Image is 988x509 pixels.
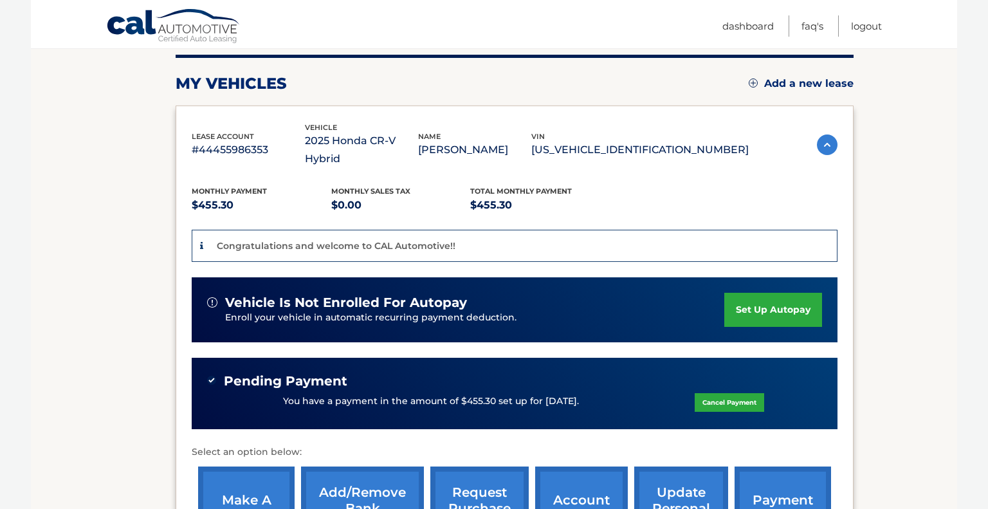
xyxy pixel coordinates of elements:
a: set up autopay [724,293,822,327]
span: name [418,132,441,141]
a: FAQ's [801,15,823,37]
p: 2025 Honda CR-V Hybrid [305,132,418,168]
span: vin [531,132,545,141]
span: Monthly Payment [192,187,267,196]
img: check-green.svg [207,376,216,385]
a: Add a new lease [749,77,854,90]
a: Dashboard [722,15,774,37]
p: $0.00 [331,196,471,214]
span: lease account [192,132,254,141]
a: Cancel Payment [695,393,764,412]
p: $455.30 [470,196,610,214]
p: Select an option below: [192,445,837,460]
h2: my vehicles [176,74,287,93]
span: vehicle [305,123,337,132]
p: Congratulations and welcome to CAL Automotive!! [217,240,455,252]
p: #44455986353 [192,141,305,159]
img: accordion-active.svg [817,134,837,155]
p: You have a payment in the amount of $455.30 set up for [DATE]. [283,394,579,409]
a: Logout [851,15,882,37]
img: add.svg [749,79,758,88]
p: $455.30 [192,196,331,214]
p: [PERSON_NAME] [418,141,531,159]
span: Total Monthly Payment [470,187,572,196]
img: alert-white.svg [207,297,217,308]
span: Pending Payment [224,373,347,389]
p: Enroll your vehicle in automatic recurring payment deduction. [225,311,724,325]
p: [US_VEHICLE_IDENTIFICATION_NUMBER] [531,141,749,159]
a: Cal Automotive [106,8,241,46]
span: vehicle is not enrolled for autopay [225,295,467,311]
span: Monthly sales Tax [331,187,410,196]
